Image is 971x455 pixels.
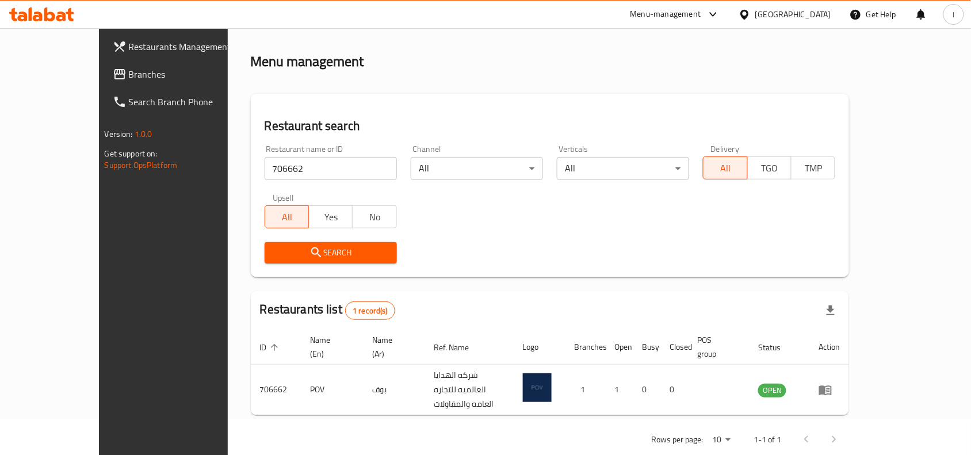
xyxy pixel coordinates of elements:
[434,341,484,354] span: Ref. Name
[633,330,661,365] th: Busy
[251,52,364,71] h2: Menu management
[633,365,661,415] td: 0
[104,33,261,60] a: Restaurants Management
[251,16,288,29] a: Home
[661,330,689,365] th: Closed
[292,16,296,29] li: /
[129,40,252,53] span: Restaurants Management
[129,95,252,109] span: Search Branch Phone
[265,242,397,263] button: Search
[260,301,395,320] h2: Restaurants list
[752,160,787,177] span: TGO
[708,431,735,449] div: Rows per page:
[357,209,392,225] span: No
[708,160,743,177] span: All
[791,156,835,179] button: TMP
[129,67,252,81] span: Branches
[308,205,353,228] button: Yes
[819,383,840,397] div: Menu
[425,365,514,415] td: شركه الهدايا العالميه للتجاره العامه والمقاولات
[651,433,703,447] p: Rows per page:
[565,365,606,415] td: 1
[135,127,152,142] span: 1.0.0
[523,373,552,402] img: POV
[514,330,565,365] th: Logo
[105,158,178,173] a: Support.OpsPlatform
[755,8,831,21] div: [GEOGRAPHIC_DATA]
[105,127,133,142] span: Version:
[352,205,396,228] button: No
[565,330,606,365] th: Branches
[265,157,397,180] input: Search for restaurant name or ID..
[411,157,543,180] div: All
[754,433,781,447] p: 1-1 of 1
[311,333,349,361] span: Name (En)
[606,365,633,415] td: 1
[363,365,425,415] td: بوف
[314,209,348,225] span: Yes
[372,333,411,361] span: Name (Ar)
[265,205,309,228] button: All
[346,305,395,316] span: 1 record(s)
[747,156,792,179] button: TGO
[273,194,294,202] label: Upsell
[251,365,301,415] td: 706662
[711,145,740,153] label: Delivery
[796,160,831,177] span: TMP
[265,117,836,135] h2: Restaurant search
[817,297,844,324] div: Export file
[661,365,689,415] td: 0
[953,8,954,21] span: i
[345,301,395,320] div: Total records count
[698,333,736,361] span: POS group
[260,341,282,354] span: ID
[270,209,304,225] span: All
[557,157,689,180] div: All
[301,365,363,415] td: POV
[104,60,261,88] a: Branches
[703,156,747,179] button: All
[301,16,377,29] span: Menu management
[606,330,633,365] th: Open
[758,384,786,397] span: OPEN
[105,146,158,161] span: Get support on:
[274,246,388,260] span: Search
[758,341,796,354] span: Status
[251,330,850,415] table: enhanced table
[630,7,701,21] div: Menu-management
[104,88,261,116] a: Search Branch Phone
[809,330,849,365] th: Action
